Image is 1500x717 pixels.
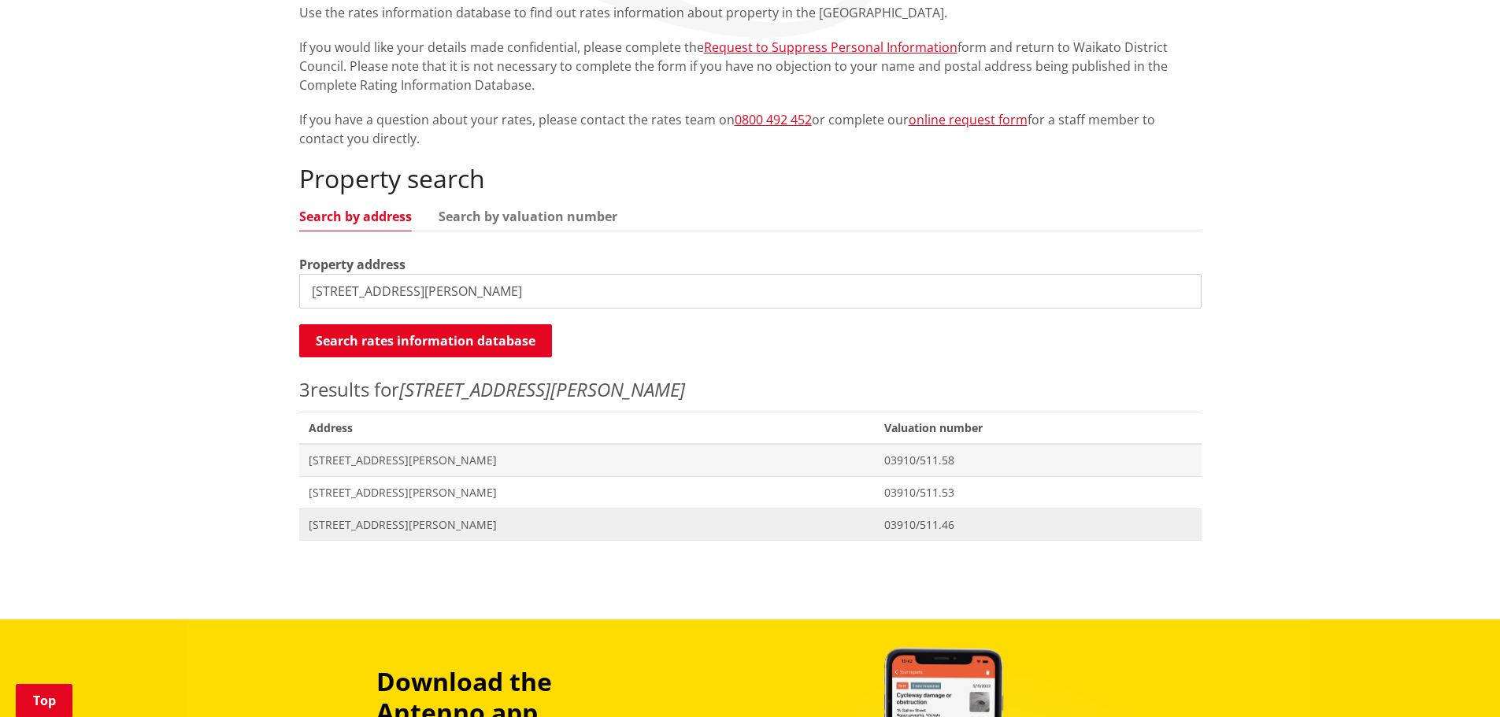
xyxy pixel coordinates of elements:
span: [STREET_ADDRESS][PERSON_NAME] [309,517,866,533]
a: 0800 492 452 [735,111,812,128]
a: Request to Suppress Personal Information [704,39,957,56]
a: online request form [909,111,1028,128]
a: Search by address [299,210,412,223]
span: 3 [299,376,310,402]
a: Search by valuation number [439,210,617,223]
span: 03910/511.46 [884,517,1191,533]
span: 03910/511.58 [884,453,1191,468]
p: Use the rates information database to find out rates information about property in the [GEOGRAPHI... [299,3,1202,22]
span: [STREET_ADDRESS][PERSON_NAME] [309,485,866,501]
span: [STREET_ADDRESS][PERSON_NAME] [309,453,866,468]
p: If you would like your details made confidential, please complete the form and return to Waikato ... [299,38,1202,94]
h2: Property search [299,164,1202,194]
em: [STREET_ADDRESS][PERSON_NAME] [399,376,685,402]
a: [STREET_ADDRESS][PERSON_NAME] 03910/511.46 [299,508,1202,541]
p: If you have a question about your rates, please contact the rates team on or complete our for a s... [299,110,1202,148]
a: [STREET_ADDRESS][PERSON_NAME] 03910/511.53 [299,476,1202,508]
p: results for [299,375,1202,404]
span: Valuation number [875,412,1201,444]
button: Search rates information database [299,324,552,357]
input: e.g. Duke Street NGARUAWAHIA [299,274,1202,309]
iframe: Messenger Launcher [1428,651,1484,708]
label: Property address [299,255,406,274]
span: 03910/511.53 [884,485,1191,501]
a: Top [16,684,72,717]
a: [STREET_ADDRESS][PERSON_NAME] 03910/511.58 [299,444,1202,476]
span: Address [299,412,876,444]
